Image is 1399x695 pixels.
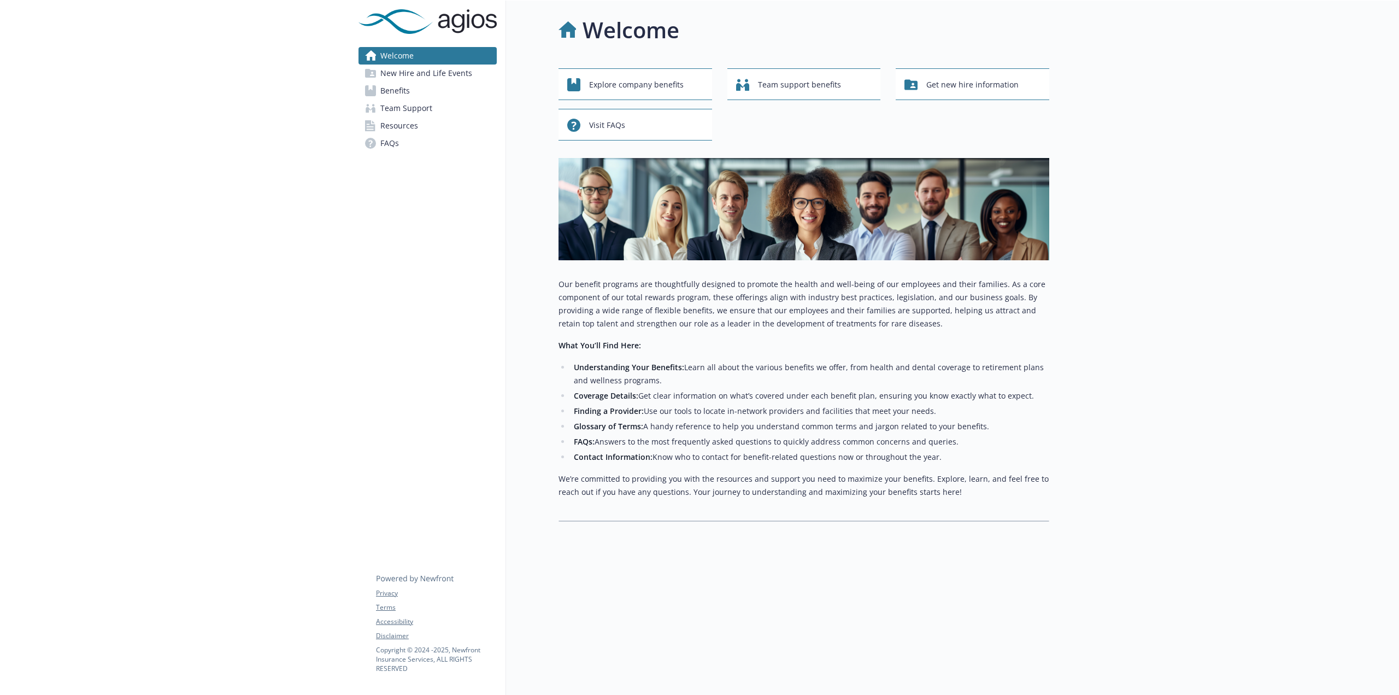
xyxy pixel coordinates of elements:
p: We’re committed to providing you with the resources and support you need to maximize your benefit... [559,472,1049,499]
p: Our benefit programs are thoughtfully designed to promote the health and well-being of our employ... [559,278,1049,330]
li: Learn all about the various benefits we offer, from health and dental coverage to retirement plan... [571,361,1049,387]
span: Get new hire information [926,74,1019,95]
button: Get new hire information [896,68,1049,100]
strong: Contact Information: [574,452,653,462]
p: Copyright © 2024 - 2025 , Newfront Insurance Services, ALL RIGHTS RESERVED [376,645,496,673]
span: Benefits [380,82,410,100]
span: Team Support [380,100,432,117]
span: Welcome [380,47,414,65]
a: Terms [376,603,496,612]
li: Use our tools to locate in-network providers and facilities that meet your needs. [571,405,1049,418]
a: Accessibility [376,617,496,627]
span: New Hire and Life Events [380,65,472,82]
li: Get clear information on what’s covered under each benefit plan, ensuring you know exactly what t... [571,389,1049,402]
a: Welcome [358,47,497,65]
strong: Coverage Details: [574,390,638,401]
a: Resources [358,117,497,135]
img: overview page banner [559,158,1049,260]
span: Visit FAQs [589,115,625,136]
span: Explore company benefits [589,74,684,95]
a: FAQs [358,135,497,152]
li: Answers to the most frequently asked questions to quickly address common concerns and queries. [571,435,1049,448]
button: Team support benefits [727,68,881,100]
li: A handy reference to help you understand common terms and jargon related to your benefits. [571,420,1049,433]
strong: Glossary of Terms: [574,421,643,431]
a: New Hire and Life Events [358,65,497,82]
a: Disclaimer [376,631,496,641]
strong: Finding a Provider: [574,406,644,416]
a: Team Support [358,100,497,117]
h1: Welcome [583,14,679,46]
a: Benefits [358,82,497,100]
button: Explore company benefits [559,68,712,100]
strong: Understanding Your Benefits: [574,362,684,372]
strong: FAQs: [574,436,595,447]
strong: What You’ll Find Here: [559,340,641,351]
li: Know who to contact for benefit-related questions now or throughout the year. [571,451,1049,464]
span: Team support benefits [758,74,841,95]
span: Resources [380,117,418,135]
button: Visit FAQs [559,109,712,141]
span: FAQs [380,135,399,152]
a: Privacy [376,588,496,598]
